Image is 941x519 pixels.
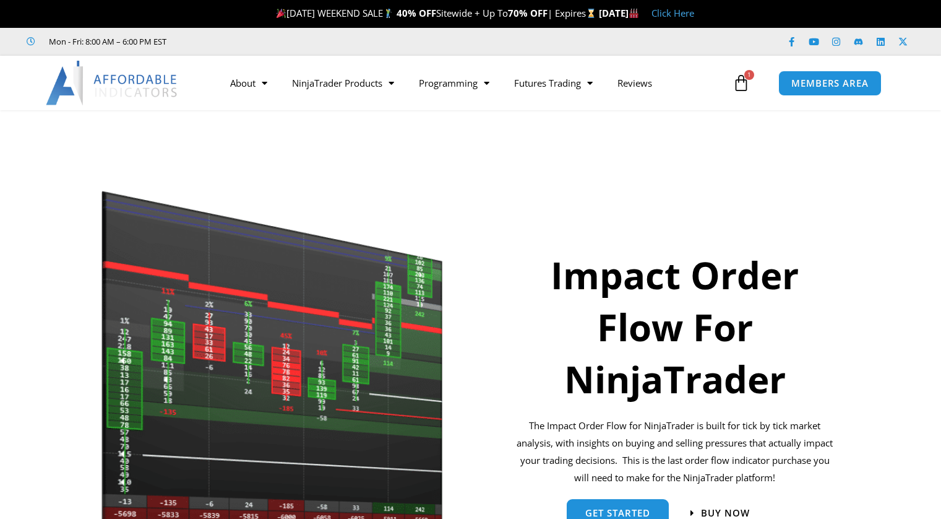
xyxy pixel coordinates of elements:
[184,35,369,48] iframe: Customer reviews powered by Trustpilot
[46,34,166,49] span: Mon - Fri: 8:00 AM – 6:00 PM EST
[277,9,286,18] img: 🎉
[46,61,179,105] img: LogoAI | Affordable Indicators – NinjaTrader
[384,9,393,18] img: 🏌️‍♂️
[587,9,596,18] img: ⌛
[599,7,639,19] strong: [DATE]
[605,69,664,97] a: Reviews
[406,69,502,97] a: Programming
[502,69,605,97] a: Futures Trading
[690,508,750,518] a: Buy now
[778,71,882,96] a: MEMBERS AREA
[515,249,836,405] h1: Impact Order Flow For NinjaTrader
[397,7,436,19] strong: 40% OFF
[273,7,598,19] span: [DATE] WEEKEND SALE Sitewide + Up To | Expires
[280,69,406,97] a: NinjaTrader Products
[629,9,638,18] img: 🏭
[585,508,650,518] span: get started
[701,508,750,518] span: Buy now
[714,65,768,101] a: 1
[218,69,729,97] nav: Menu
[508,7,548,19] strong: 70% OFF
[218,69,280,97] a: About
[515,417,836,486] p: The Impact Order Flow for NinjaTrader is built for tick by tick market analysis, with insights on...
[651,7,694,19] a: Click Here
[744,70,754,80] span: 1
[791,79,869,88] span: MEMBERS AREA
